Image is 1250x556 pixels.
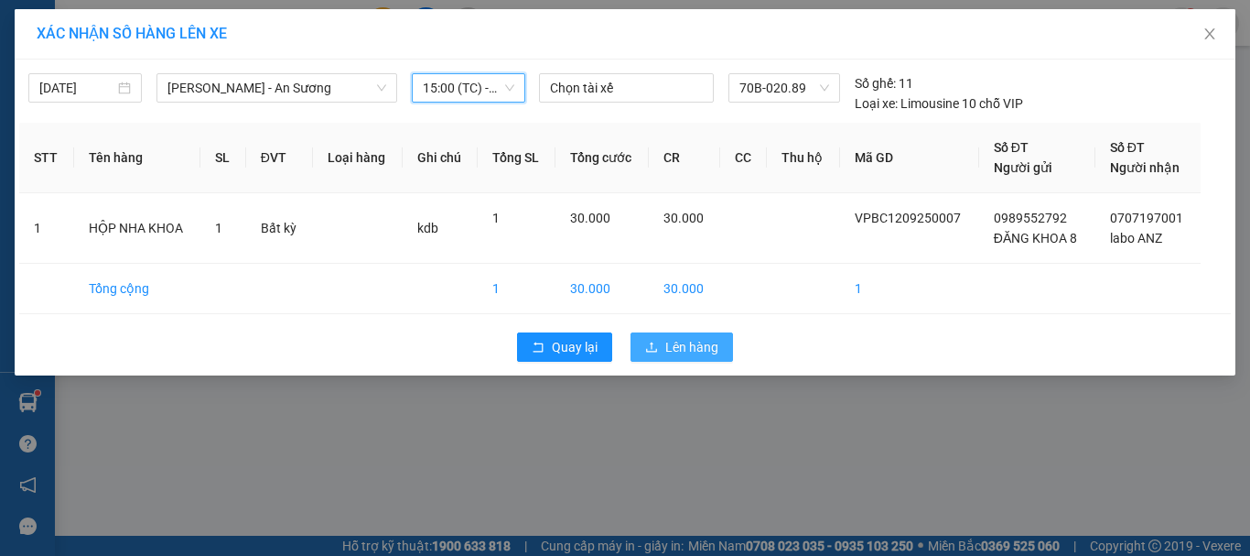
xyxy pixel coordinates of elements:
[1202,27,1217,41] span: close
[313,123,403,193] th: Loại hàng
[423,74,514,102] span: 15:00 (TC) - 70B-020.89
[376,82,387,93] span: down
[555,264,649,314] td: 30.000
[1110,231,1162,245] span: labo ANZ
[200,123,245,193] th: SL
[767,123,839,193] th: Thu hộ
[40,133,112,144] span: 14:52:09 [DATE]
[649,264,720,314] td: 30.000
[552,337,598,357] span: Quay lại
[145,10,251,26] strong: ĐỒNG PHƯỚC
[517,333,612,362] button: rollbackQuay lại
[6,11,88,92] img: logo
[19,123,74,193] th: STT
[5,118,193,129] span: [PERSON_NAME]:
[649,123,720,193] th: CR
[145,55,252,78] span: 01 Võ Văn Truyện, KP.1, Phường 2
[39,78,114,98] input: 12/09/2025
[1110,211,1183,225] span: 0707197001
[840,264,979,314] td: 1
[37,25,227,42] span: XÁC NHẬN SỐ HÀNG LÊN XE
[739,74,829,102] span: 70B-020.89
[478,123,555,193] th: Tổng SL
[19,193,74,264] td: 1
[994,231,1077,245] span: ĐĂNG KHOA 8
[570,211,610,225] span: 30.000
[246,123,313,193] th: ĐVT
[720,123,767,193] th: CC
[555,123,649,193] th: Tổng cước
[1110,160,1180,175] span: Người nhận
[994,140,1029,155] span: Số ĐT
[855,73,913,93] div: 11
[663,211,704,225] span: 30.000
[145,29,246,52] span: Bến xe [GEOGRAPHIC_DATA]
[5,133,112,144] span: In ngày:
[840,123,979,193] th: Mã GD
[167,74,386,102] span: Châu Thành - An Sương
[246,193,313,264] td: Bất kỳ
[74,123,201,193] th: Tên hàng
[74,264,201,314] td: Tổng cộng
[145,82,224,93] span: Hotline: 19001152
[994,160,1052,175] span: Người gửi
[855,93,898,114] span: Loại xe:
[92,116,193,130] span: VPBC1209250007
[630,333,733,362] button: uploadLên hàng
[478,264,555,314] td: 1
[855,93,1023,114] div: Limousine 10 chỗ VIP
[665,337,718,357] span: Lên hàng
[492,211,500,225] span: 1
[855,73,896,93] span: Số ghế:
[74,193,201,264] td: HỘP NHA KHOA
[855,211,961,225] span: VPBC1209250007
[1110,140,1145,155] span: Số ĐT
[994,211,1067,225] span: 0989552792
[645,341,658,355] span: upload
[403,123,478,193] th: Ghi chú
[1184,9,1235,60] button: Close
[215,221,222,235] span: 1
[532,341,544,355] span: rollback
[49,99,224,114] span: -----------------------------------------
[417,221,438,235] span: kdb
